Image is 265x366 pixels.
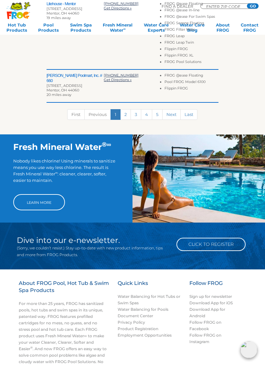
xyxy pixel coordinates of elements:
[47,16,71,20] span: 19 miles away
[118,307,168,312] a: Water Balancing for Pools
[189,280,241,294] h3: Follow FROG
[189,307,225,319] a: Download App for Android
[118,314,153,319] a: Document Center
[104,78,132,82] a: Get Directions »
[118,327,158,331] a: Product Registration
[102,141,107,149] sup: ®
[164,27,218,34] li: FROG Filter Mate
[164,15,218,21] li: FROG @ease For Swim Spas
[47,93,71,97] span: 20 miles away
[104,73,139,78] a: [PHONE_NUMBER]
[55,171,58,175] sup: ∞
[164,53,218,60] li: Flippin FROG XL
[247,4,259,9] input: GO
[141,110,152,120] a: 4
[240,341,257,358] img: openIcon
[104,2,139,6] a: [PHONE_NUMBER]
[189,294,232,299] a: Sign up for newsletter
[216,22,230,35] a: AboutFROG
[47,2,104,7] h2: Litehouse - Mentor
[118,280,184,294] h3: Quick Links
[38,22,59,35] a: PoolProducts
[17,245,170,258] p: (Sorry, we couldn’t resist.) Stay up-to-date with new product information, tips and more from FRO...
[164,34,218,40] li: FROG Leap
[164,60,218,66] li: FROG Pool Solutions
[118,320,145,325] a: Privacy Policy
[176,238,246,251] a: Click to Register
[189,320,221,331] a: Follow FROG on Facebook
[164,47,218,53] li: Flippin FROG
[132,135,265,223] img: img-truth-about-salt-fpo
[47,88,104,93] div: Mentor, OH 44060
[152,110,163,120] a: 5
[84,110,111,120] a: Previous
[164,40,218,47] li: FROG Leap Twin
[164,21,218,27] li: FROG Serene Floating
[162,110,181,120] a: Next
[118,294,180,306] a: Water Balancing for Hot Tubs or Swim Spas
[164,73,218,80] li: FROG @ease Floating
[19,280,109,301] h3: About FROG Pool, Hot Tub & Swim Spa Products
[164,86,218,93] li: Flippin FROG
[6,22,27,35] a: Hot TubProducts
[30,346,33,350] sup: ®
[13,142,119,152] h2: Fresh Mineral Water
[206,5,244,8] input: Zip Code Form
[47,73,104,84] h2: [PERSON_NAME] Poolmart, Inc. # 660
[104,6,132,11] a: Get Directions »
[67,110,85,120] a: First
[131,110,141,120] a: 3
[164,2,218,8] li: FROG @ease Floating
[164,8,218,15] li: FROG @ease In-line
[111,110,121,120] a: 1
[47,11,104,16] div: Mentor, OH 44060
[107,141,111,149] sup: ∞
[13,158,119,188] p: Nobody likes chlorine! Using minerals to sanitize means you use way less chlorine. The result is ...
[118,333,172,338] a: Employment Opportunities
[13,194,65,211] a: Learn More
[164,80,218,86] li: Pool FROG Model 6100
[47,84,104,88] div: [STREET_ADDRESS]
[189,301,233,306] a: Download App for iOS
[47,7,104,11] div: [STREET_ADDRESS]
[189,333,221,344] a: Follow FROG on Instagram
[17,236,170,245] h2: Dive into our e-newsletter.
[120,110,131,120] a: 2
[241,22,259,35] a: ContactFROG
[180,110,197,120] a: Last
